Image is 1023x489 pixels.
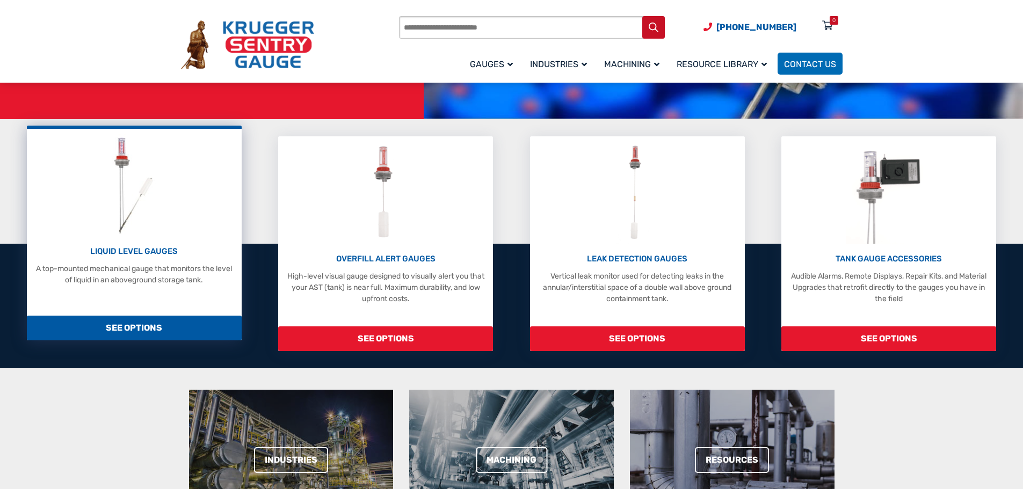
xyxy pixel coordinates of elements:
[524,51,598,76] a: Industries
[616,142,658,244] img: Leak Detection Gauges
[604,59,659,69] span: Machining
[470,59,513,69] span: Gauges
[598,51,670,76] a: Machining
[781,326,996,351] span: SEE OPTIONS
[535,271,739,304] p: Vertical leak monitor used for detecting leaks in the annular/interstitial space of a double wall...
[677,59,767,69] span: Resource Library
[787,253,991,265] p: TANK GAUGE ACCESSORIES
[670,51,778,76] a: Resource Library
[278,136,493,351] a: Overfill Alert Gauges OVERFILL ALERT GAUGES High-level visual gauge designed to visually alert yo...
[254,447,328,473] a: Industries
[284,253,488,265] p: OVERFILL ALERT GAUGES
[530,59,587,69] span: Industries
[27,316,242,340] span: SEE OPTIONS
[105,134,162,236] img: Liquid Level Gauges
[787,271,991,304] p: Audible Alarms, Remote Displays, Repair Kits, and Material Upgrades that retrofit directly to the...
[32,245,236,258] p: LIQUID LEVEL GAUGES
[463,51,524,76] a: Gauges
[362,142,410,244] img: Overfill Alert Gauges
[284,271,488,304] p: High-level visual gauge designed to visually alert you that your AST (tank) is near full. Maximum...
[181,20,314,70] img: Krueger Sentry Gauge
[781,136,996,351] a: Tank Gauge Accessories TANK GAUGE ACCESSORIES Audible Alarms, Remote Displays, Repair Kits, and M...
[832,16,836,25] div: 0
[476,447,547,473] a: Machining
[846,142,932,244] img: Tank Gauge Accessories
[32,263,236,286] p: A top-mounted mechanical gauge that monitors the level of liquid in an aboveground storage tank.
[703,20,796,34] a: Phone Number (920) 434-8860
[27,126,242,340] a: Liquid Level Gauges LIQUID LEVEL GAUGES A top-mounted mechanical gauge that monitors the level of...
[716,22,796,32] span: [PHONE_NUMBER]
[530,136,745,351] a: Leak Detection Gauges LEAK DETECTION GAUGES Vertical leak monitor used for detecting leaks in the...
[530,326,745,351] span: SEE OPTIONS
[695,447,769,473] a: Resources
[784,59,836,69] span: Contact Us
[778,53,843,75] a: Contact Us
[535,253,739,265] p: LEAK DETECTION GAUGES
[278,326,493,351] span: SEE OPTIONS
